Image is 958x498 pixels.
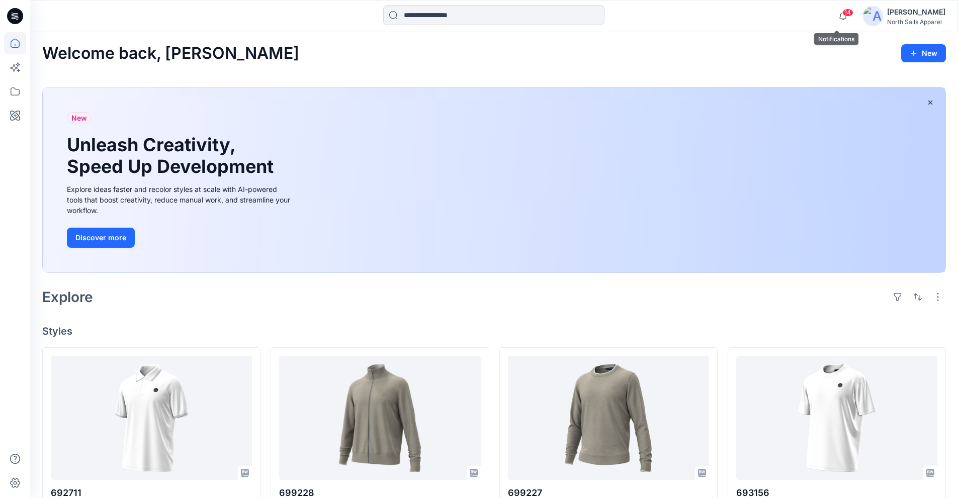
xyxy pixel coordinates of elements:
[508,356,709,480] a: 699227
[67,228,135,248] button: Discover more
[67,134,278,177] h1: Unleash Creativity, Speed Up Development
[67,228,293,248] a: Discover more
[279,356,480,480] a: 699228
[887,18,945,26] div: North Sails Apparel
[71,112,87,124] span: New
[863,6,883,26] img: avatar
[51,356,252,480] a: 692711
[901,44,946,62] button: New
[887,6,945,18] div: [PERSON_NAME]
[67,184,293,216] div: Explore ideas faster and recolor styles at scale with AI-powered tools that boost creativity, red...
[736,356,937,480] a: 693156
[42,44,299,63] h2: Welcome back, [PERSON_NAME]
[842,9,853,17] span: 14
[42,289,93,305] h2: Explore
[42,325,946,337] h4: Styles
